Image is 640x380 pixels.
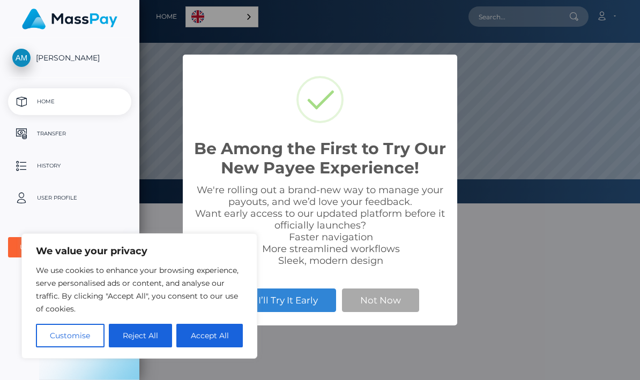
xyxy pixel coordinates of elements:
[8,53,131,63] span: [PERSON_NAME]
[215,231,446,243] li: Faster navigation
[21,233,257,359] div: We value your privacy
[215,255,446,267] li: Sleek, modern design
[8,237,131,257] button: User Agreements
[194,184,446,267] div: We're rolling out a brand-new way to manage your payouts, and we’d love your feedback. Want early...
[36,264,243,315] p: We use cookies to enhance your browsing experience, serve personalised ads or content, and analys...
[221,288,336,312] button: Yes, I’ll Try It Early
[12,158,127,174] p: History
[36,324,105,347] button: Customise
[109,324,173,347] button: Reject All
[12,190,127,206] p: User Profile
[342,288,419,312] button: Not Now
[12,94,127,110] p: Home
[36,245,243,257] p: We value your privacy
[176,324,243,347] button: Accept All
[194,139,446,178] h2: Be Among the First to Try Our New Payee Experience!
[22,9,117,29] img: MassPay
[215,243,446,255] li: More streamlined workflows
[12,126,127,142] p: Transfer
[20,243,108,252] div: User Agreements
